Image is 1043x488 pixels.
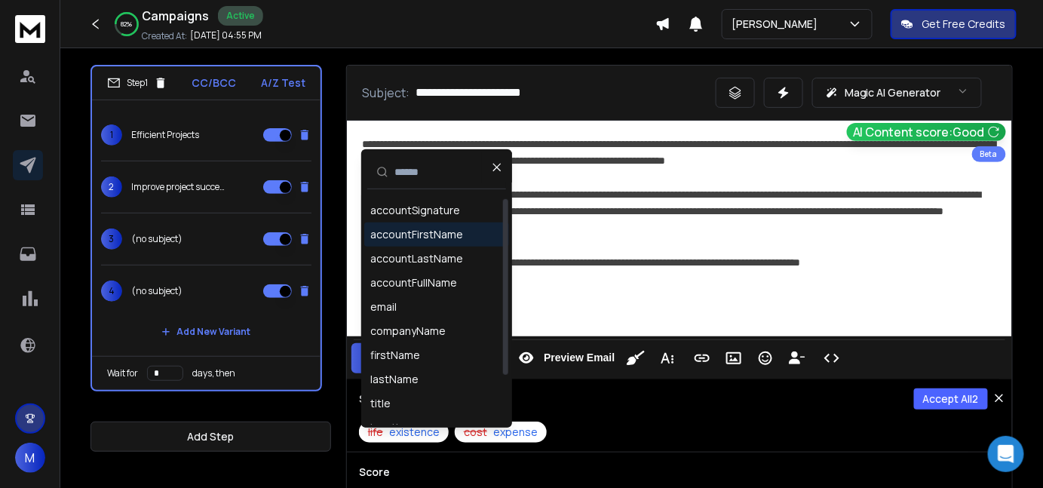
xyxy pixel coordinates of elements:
button: Add Step [90,422,331,452]
p: A/Z Test [261,75,305,91]
p: (no subject) [131,233,183,245]
div: email [370,299,397,315]
div: companyName [370,324,446,339]
span: expense [493,425,538,440]
div: firstName [370,348,420,363]
h3: Suggested Changes [359,391,467,407]
span: life [368,425,383,440]
div: accountLastName [370,251,463,266]
button: Emoticons [751,343,780,373]
button: Accept All2 [914,388,988,410]
div: accountSignature [370,203,460,218]
button: Insert Unsubscribe Link [783,343,811,373]
p: Created At: [142,30,187,42]
p: CC/BCC [192,75,236,91]
button: Save [351,343,400,373]
p: [DATE] 04:55 PM [190,29,262,41]
h3: Score [359,465,1000,480]
p: Efficient Projects [131,129,199,141]
div: Open Intercom Messenger [988,436,1024,472]
button: Insert Image (Ctrl+P) [719,343,748,373]
button: Preview Email [512,343,618,373]
div: Step 1 [107,76,167,90]
p: 82 % [121,20,133,29]
p: Subject: [362,84,410,102]
span: 3 [101,229,122,250]
div: title [370,396,391,411]
button: Clean HTML [621,343,650,373]
button: M [15,443,45,473]
button: Add New Variant [149,317,262,347]
p: [PERSON_NAME] [732,17,824,32]
button: More Text [653,343,682,373]
img: logo [15,15,45,43]
li: Step1CC/BCCA/Z Test1Efficient Projects2Improve project success3(no subject)4(no subject)Add New V... [90,65,322,391]
button: Insert Link (Ctrl+K) [688,343,716,373]
h1: Campaigns [142,7,209,25]
span: 1 [101,124,122,146]
div: Active [218,6,263,26]
div: Beta [972,146,1006,162]
span: cost [464,425,487,440]
span: existence [389,425,440,440]
span: 4 [101,281,122,302]
p: Wait for [107,367,138,379]
div: accountFullName [370,275,457,290]
button: Get Free Credits [891,9,1017,39]
button: AI Content score:Good [847,123,1006,141]
p: (no subject) [131,285,183,297]
button: Code View [818,343,846,373]
span: 2 [101,176,122,198]
div: lastName [370,372,419,387]
p: Get Free Credits [922,17,1006,32]
div: accountFirstName [370,227,463,242]
button: Magic AI Generator [812,78,982,108]
span: Preview Email [541,351,618,364]
p: Improve project success [131,181,228,193]
div: location [370,420,411,435]
p: Magic AI Generator [845,85,941,100]
p: days, then [192,367,235,379]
